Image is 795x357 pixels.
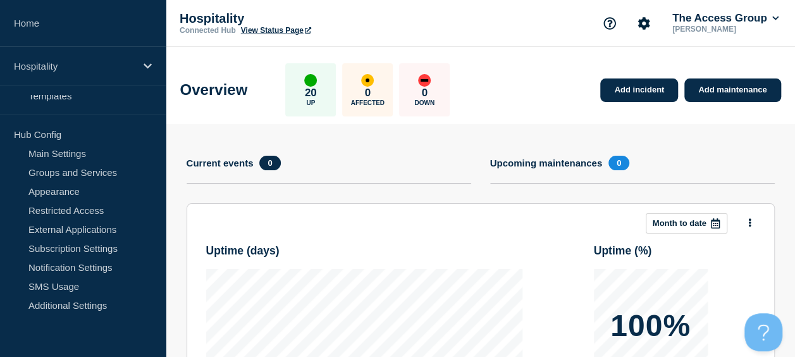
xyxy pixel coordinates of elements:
p: Down [414,99,434,106]
p: [PERSON_NAME] [670,25,781,34]
p: Hospitality [14,61,135,72]
button: The Access Group [670,12,781,25]
p: 0 [365,87,371,99]
p: Up [306,99,315,106]
div: down [418,74,431,87]
p: 100% [610,311,691,341]
span: 0 [608,156,629,170]
div: up [304,74,317,87]
h4: Current events [187,158,254,168]
p: 0 [422,87,428,99]
h3: Uptime ( % ) [594,244,652,258]
iframe: Help Scout Beacon - Open [744,313,782,351]
h4: Upcoming maintenances [490,158,603,168]
a: View Status Page [241,26,311,35]
p: Affected [351,99,385,106]
p: 20 [305,87,317,99]
span: 0 [259,156,280,170]
p: Month to date [653,218,706,228]
button: Support [596,10,623,37]
a: Add maintenance [684,78,780,102]
h1: Overview [180,81,248,99]
p: Hospitality [180,11,433,26]
div: affected [361,74,374,87]
p: Connected Hub [180,26,236,35]
a: Add incident [600,78,678,102]
button: Month to date [646,213,727,234]
button: Account settings [631,10,657,37]
h3: Uptime ( days ) [206,244,280,258]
